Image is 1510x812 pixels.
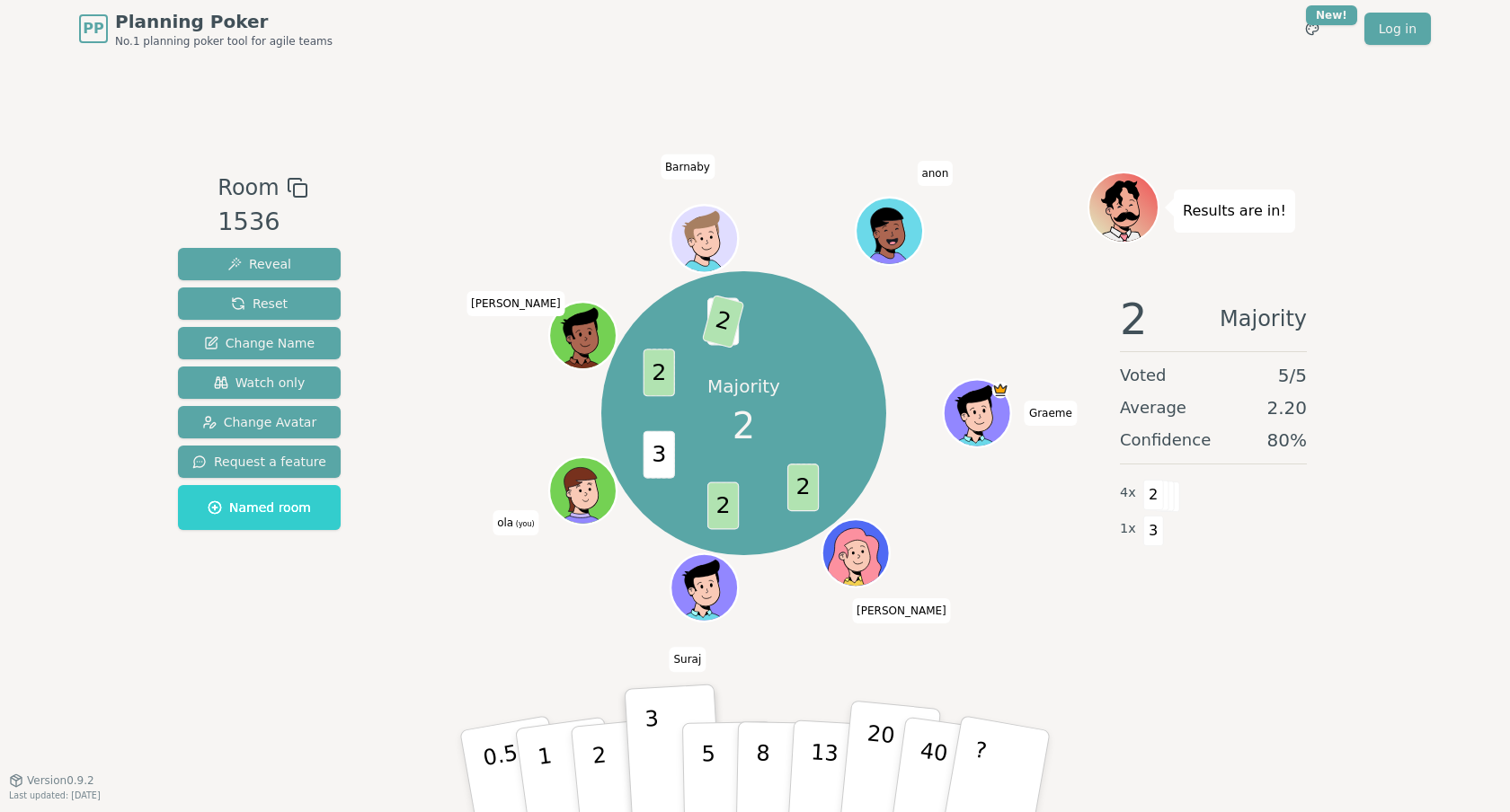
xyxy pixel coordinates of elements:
[178,366,341,399] button: Watch only
[208,499,311,516] span: Named room
[178,446,341,478] button: Request a feature
[178,248,341,280] button: Reveal
[852,598,951,623] span: Click to change your name
[1120,483,1136,503] span: 4 x
[27,773,94,788] span: Version 0.9.2
[1266,395,1307,420] span: 2.20
[644,706,664,804] p: 3
[786,463,818,511] span: 2
[917,161,953,186] span: Click to change your name
[1278,363,1307,388] span: 5 / 5
[178,287,341,320] button: Reset
[1120,519,1136,539] span: 1 x
[231,295,288,313] span: Reset
[1120,428,1211,453] span: Confidence
[1364,13,1431,45] a: Log in
[178,327,341,359] button: Change Name
[513,520,535,528] span: (you)
[669,647,706,672] span: Click to change your name
[9,790,101,800] span: Last updated: [DATE]
[643,430,674,478] span: 3
[707,374,780,399] p: Majority
[1143,480,1164,510] span: 2
[1120,363,1167,388] span: Voted
[991,382,1008,399] span: Graeme is the host
[115,34,333,49] span: No.1 planning poker tool for agile teams
[1296,13,1328,45] button: New!
[1143,516,1164,546] span: 3
[493,510,539,535] span: Click to change your name
[701,294,744,348] span: 2
[9,773,94,788] button: Version0.9.2
[1025,401,1077,426] span: Click to change your name
[1183,199,1286,224] p: Results are in!
[192,453,326,471] span: Request a feature
[1267,428,1307,453] span: 80 %
[202,413,317,431] span: Change Avatar
[466,291,565,316] span: Click to change your name
[204,334,315,352] span: Change Name
[214,374,306,392] span: Watch only
[178,406,341,438] button: Change Avatar
[551,459,615,522] button: Click to change your avatar
[643,349,674,396] span: 2
[227,255,291,273] span: Reveal
[218,204,307,241] div: 1536
[733,399,755,453] span: 2
[115,9,333,34] span: Planning Poker
[1120,395,1186,420] span: Average
[79,9,333,49] a: PPPlanning PokerNo.1 planning poker tool for agile teams
[178,485,341,530] button: Named room
[83,18,103,40] span: PP
[1120,297,1148,340] span: 2
[1220,297,1307,340] span: Majority
[661,154,715,180] span: Click to change your name
[1306,5,1357,25] div: New!
[218,172,279,204] span: Room
[706,481,738,529] span: 2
